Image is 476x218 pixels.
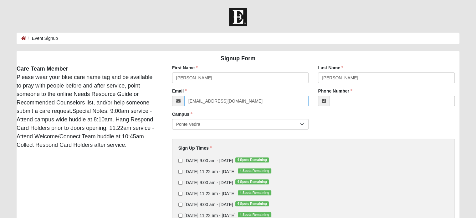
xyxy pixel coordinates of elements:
[185,202,233,207] span: [DATE] 9:00 am - [DATE]
[235,201,269,206] span: 4 Spots Remaining
[178,170,182,174] input: [DATE] 11:22 am - [DATE]4 Spots Remaining
[178,214,182,218] input: [DATE] 11:22 am - [DATE]4 Spots Remaining
[178,159,182,163] input: [DATE] 9:00 am - [DATE]4 Spots Remaining
[26,35,58,42] li: Event Signup
[185,158,233,163] span: [DATE] 9:00 am - [DATE]
[185,169,236,174] span: [DATE] 11:22 am - [DATE]
[17,66,68,72] strong: Care Team Member
[235,179,269,184] span: 4 Spots Remaining
[185,180,233,185] span: [DATE] 9:00 am - [DATE]
[17,55,459,62] h4: Signup Form
[238,212,271,217] span: 4 Spots Remaining
[229,8,247,26] img: Church of Eleven22 Logo
[235,157,269,162] span: 4 Spots Remaining
[318,88,352,94] label: Phone Number
[172,65,198,71] label: First Name
[172,111,192,117] label: Campus
[12,65,163,149] div: Please wear your blue care name tag and be available to pray with people before and after service...
[238,190,271,195] span: 4 Spots Remaining
[238,168,271,173] span: 4 Spots Remaining
[185,191,236,196] span: [DATE] 11:22 am - [DATE]
[178,203,182,207] input: [DATE] 9:00 am - [DATE]4 Spots Remaining
[185,213,236,218] span: [DATE] 11:22 am - [DATE]
[178,181,182,185] input: [DATE] 9:00 am - [DATE]4 Spots Remaining
[178,192,182,196] input: [DATE] 11:22 am - [DATE]4 Spots Remaining
[172,88,187,94] label: Email
[178,145,212,151] label: Sign Up Times
[318,65,343,71] label: Last Name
